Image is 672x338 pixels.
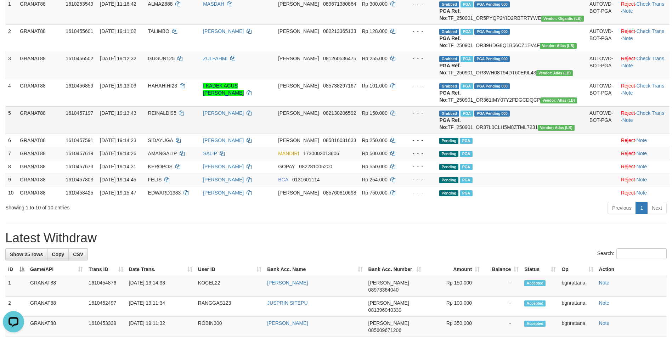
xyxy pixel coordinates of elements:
span: Grabbed [439,111,459,117]
div: - - - [406,82,434,89]
span: Rp 101.000 [362,83,387,89]
span: Pending [439,164,458,170]
td: AUTOWD-BOT-PGA [587,79,618,106]
span: Copy 085760810698 to clipboard [323,190,356,196]
a: [PERSON_NAME] [203,137,244,143]
span: [PERSON_NAME] [278,110,319,116]
a: I KADEK AGUS [PERSON_NAME] [203,83,244,96]
span: Rp 550.000 [362,164,387,169]
td: 10 [5,186,17,199]
th: ID: activate to sort column descending [5,263,27,276]
span: Vendor URL: https://dashboard.q2checkout.com/secure [536,70,573,76]
th: Game/API: activate to sort column ascending [27,263,86,276]
span: TALIMBO [148,28,169,34]
a: Check Trans [637,56,665,61]
span: HAHAHIHI23 [148,83,177,89]
b: PGA Ref. No: [439,8,461,21]
b: PGA Ref. No: [439,117,461,130]
td: Rp 150,000 [424,276,482,297]
span: Marked by bgnzaza [460,177,472,183]
td: AUTOWD-BOT-PGA [587,52,618,79]
td: TF_250901_OR39HDG8Q1B56CZ1EV4F [436,24,587,52]
td: - [482,297,521,317]
td: 7 [5,147,17,160]
span: 1610457197 [66,110,93,116]
td: · [618,160,670,173]
td: 4 [5,79,17,106]
td: 1 [5,276,27,297]
td: · [618,186,670,199]
span: Vendor URL: https://dashboard.q2checkout.com/secure [541,16,584,22]
div: - - - [406,150,434,157]
span: Marked by bgnrattana [461,83,473,89]
span: [PERSON_NAME] [278,1,319,7]
a: Copy [47,248,69,260]
td: 1610453339 [86,317,126,337]
span: Vendor URL: https://dashboard.q2checkout.com/secure [538,125,575,131]
a: Note [622,117,633,123]
span: [DATE] 19:13:09 [100,83,136,89]
a: Reject [621,177,635,182]
span: Grabbed [439,29,459,35]
span: 1610457673 [66,164,93,169]
td: TF_250901_OR3WH08T94DT60EI9L43 [436,52,587,79]
span: Marked by bgnrattana [460,190,472,196]
a: Note [622,35,633,41]
td: 6 [5,134,17,147]
span: Pending [439,151,458,157]
td: GRANAT88 [27,317,86,337]
span: CSV [73,252,83,257]
span: Copy 082213365133 to clipboard [323,28,356,34]
td: 9 [5,173,17,186]
span: KEROPOS [148,164,173,169]
td: GRANAT88 [17,147,63,160]
a: Note [637,137,647,143]
a: Check Trans [637,28,665,34]
span: 1610253549 [66,1,93,7]
a: Previous [608,202,636,214]
td: AUTOWD-BOT-PGA [587,24,618,52]
span: [DATE] 19:14:31 [100,164,136,169]
span: Grabbed [439,83,459,89]
span: Copy 082130206592 to clipboard [323,110,356,116]
td: GRANAT88 [17,134,63,147]
a: Reject [621,164,635,169]
a: Reject [621,56,635,61]
span: MANDIRI [278,151,299,156]
th: Amount: activate to sort column ascending [424,263,482,276]
span: PGA Pending [474,83,510,89]
span: [PERSON_NAME] [368,280,409,286]
span: GOPAY [278,164,295,169]
span: Copy 089671380864 to clipboard [323,1,356,7]
div: - - - [406,176,434,183]
span: PGA Pending [474,29,510,35]
span: Rp 128.000 [362,28,387,34]
span: Rp 255.000 [362,56,387,61]
span: PGA Pending [474,1,510,7]
td: GRANAT88 [17,79,63,106]
div: - - - [406,189,434,196]
th: Bank Acc. Name: activate to sort column ascending [264,263,365,276]
a: Reject [621,151,635,156]
span: ALMAZ888 [148,1,173,7]
span: Marked by bgnzaza [460,151,472,157]
span: Accepted [524,321,546,327]
a: Next [647,202,667,214]
span: Pending [439,138,458,144]
td: · · [618,52,670,79]
td: [DATE] 19:11:32 [126,317,195,337]
span: Accepted [524,280,546,286]
a: Note [622,8,633,14]
span: Rp 150.000 [362,110,387,116]
a: SALIP [203,151,217,156]
span: Copy 085816081633 to clipboard [323,137,356,143]
span: Copy 08973364040 to clipboard [368,287,399,293]
td: GRANAT88 [17,173,63,186]
input: Search: [616,248,667,259]
div: - - - [406,163,434,170]
span: [DATE] 19:11:02 [100,28,136,34]
td: · · [618,106,670,134]
span: Rp 500.000 [362,151,387,156]
b: PGA Ref. No: [439,90,461,103]
div: - - - [406,0,434,7]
